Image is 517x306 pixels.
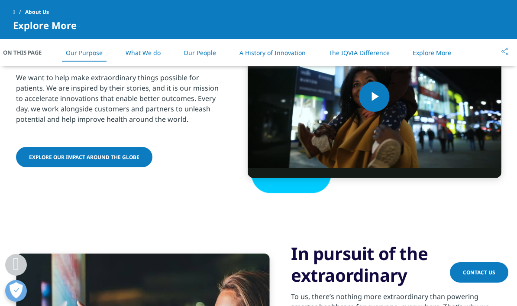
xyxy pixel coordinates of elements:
span: About Us [25,4,49,20]
span: Contact Us [463,269,495,276]
a: Our People [184,49,216,57]
span: On This Page [3,48,51,57]
a: What We do [126,49,161,57]
a: Contact Us [450,262,508,283]
span: Explore More [13,20,77,30]
a: Explore More [413,49,451,57]
video-js: Video Player [248,16,501,178]
h3: In pursuit of the extraordinary [291,243,501,286]
button: Play Video [359,81,390,112]
a: Explore our impact around the globe [16,147,152,167]
button: Open Preferences [5,280,27,302]
a: The IQVIA Difference [329,49,390,57]
span: Explore our impact around the globe [29,153,139,161]
p: We want to help make extraordinary things possible for patients. We are inspired by their stories... [16,72,226,130]
h3: Creating a healthier world [16,24,226,67]
a: Our Purpose [66,49,103,57]
a: A History of Innovation [239,49,306,57]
